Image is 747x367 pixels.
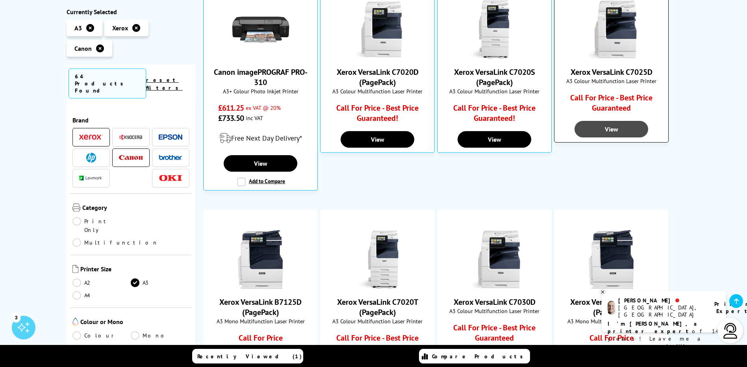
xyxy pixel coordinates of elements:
a: Compare Products [419,349,530,363]
img: Epson [159,134,182,140]
div: Call For Price [218,333,303,347]
div: [PERSON_NAME] [618,297,704,304]
span: 64 Products Found [69,69,146,98]
img: Colour or Mono [72,318,78,326]
span: Xerox [112,24,128,32]
a: Brother [159,153,182,163]
div: Call For Price - Best Price Guaranteed [569,93,654,117]
a: Kyocera [119,132,143,142]
span: A3 Colour Multifunction Laser Printer [441,307,547,315]
img: ashley-livechat.png [608,301,615,315]
span: £733.50 [218,113,244,123]
a: Xerox VersaLink C7020S (PagePack) [465,53,524,61]
a: Lexmark [79,173,103,183]
a: A2 [72,278,131,287]
a: Xerox VersaLink C7020T (PagePack) [348,283,407,291]
a: Epson [159,132,182,142]
a: Xerox [79,132,103,142]
div: Call For Price - Best Price Guaranteed! [452,103,537,127]
span: A3 Colour Multifunction Laser Printer [324,87,430,95]
span: A3 Colour Multifunction Laser Printer [324,317,430,325]
img: Xerox VersaLink B7125D (PagePack) [231,230,290,289]
span: A3 Colour Multifunction Laser Printer [441,87,547,95]
a: Xerox VersaLink C7020S (PagePack) [454,67,535,87]
a: Canon imagePROGRAF PRO-310 [231,53,290,61]
span: ex VAT @ 20% [246,104,281,111]
span: A3 Mono Multifunction Laser Printer [208,317,313,325]
span: A3+ Colour Photo Inkjet Printer [208,87,313,95]
img: Xerox VersaLink C7030D [465,230,524,289]
span: Brand [72,116,190,124]
span: Printer Size [80,265,190,274]
span: Canon [74,44,92,52]
label: Add to Compare [237,178,285,186]
a: Xerox VersaLink B7125D (PagePack) [219,297,302,317]
span: inc VAT [246,114,263,122]
img: Kyocera [119,134,143,140]
a: View [341,131,414,148]
img: OKI [159,175,182,182]
a: Xerox VersaLink C7025D [582,53,641,61]
b: I'm [PERSON_NAME], a printer expert [608,320,699,335]
a: Xerox VersaLink B7130D (PagePack) [582,283,641,291]
span: Recently Viewed (1) [197,353,302,360]
a: Xerox VersaLink C7030D [465,283,524,291]
a: reset filters [146,76,183,91]
img: Xerox VersaLink C7020T (PagePack) [348,230,407,289]
div: Call For Price - Best Price Guaranteed [452,323,537,347]
img: Category [72,204,80,211]
div: modal_delivery [208,127,313,149]
span: Compare Products [432,353,527,360]
a: Colour [72,331,131,340]
a: Xerox VersaLink C7020T (PagePack) [337,297,418,317]
div: Currently Selected [67,8,196,16]
span: Colour or Mono [80,318,190,327]
img: Xerox [79,135,103,140]
span: A3 Colour Multifunction Laser Printer [558,77,664,85]
a: Xerox VersaLink C7030D [454,297,536,307]
img: HP [86,153,96,163]
a: Canon [119,153,143,163]
a: Mono [131,331,189,340]
a: OKI [159,173,182,183]
p: of 14 years! Leave me a message and I'll respond ASAP [608,320,720,358]
a: Print Only [72,217,131,234]
div: 3 [12,313,20,322]
a: Xerox VersaLink C7025D [571,67,652,77]
div: [GEOGRAPHIC_DATA], [GEOGRAPHIC_DATA] [618,304,704,318]
span: Category [82,204,190,213]
img: Canon [119,155,143,160]
img: Printer Size [72,265,78,273]
img: user-headset-light.svg [723,323,738,339]
img: Xerox VersaLink B7130D (PagePack) [582,230,641,289]
div: Call For Price [569,333,654,347]
a: A3 [131,278,189,287]
a: Xerox VersaLink B7130D (PagePack) [570,297,652,317]
a: A4 [72,291,131,300]
span: £611.25 [218,103,244,113]
a: Xerox VersaLink C7020D (PagePack) [348,53,407,61]
a: Multifunction [72,238,158,247]
a: View [224,155,297,172]
div: Call For Price - Best Price Guaranteed! [335,103,420,127]
a: View [458,131,531,148]
a: Xerox VersaLink B7125D (PagePack) [231,283,290,291]
span: A3 Mono Multifunction Laser Printer [558,317,664,325]
a: View [575,121,648,137]
div: Call For Price - Best Price Guaranteed [335,333,420,357]
a: Canon imagePROGRAF PRO-310 [214,67,308,87]
img: Brother [159,155,182,160]
a: HP [79,153,103,163]
span: A3 [74,24,82,32]
a: Recently Viewed (1) [192,349,303,363]
a: Xerox VersaLink C7020D (PagePack) [337,67,419,87]
img: Lexmark [79,176,103,181]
